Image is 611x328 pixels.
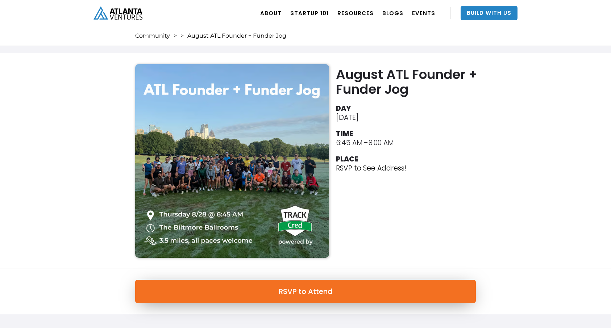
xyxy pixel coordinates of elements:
a: RSVP to Attend [135,280,476,303]
div: > [174,32,177,39]
a: Startup 101 [290,3,329,23]
div: [DATE] [336,113,358,122]
a: RESOURCES [337,3,374,23]
div: – [363,138,368,147]
a: Build With Us [461,6,518,20]
a: Community [135,32,170,39]
div: August ATL Founder + Funder Jog [187,32,286,39]
div: DAY [336,104,351,113]
p: RSVP to See Address! [336,164,406,173]
a: BLOGS [382,3,403,23]
div: > [180,32,184,39]
div: 6:45 AM [336,138,363,147]
div: 8:00 AM [369,138,394,147]
a: EVENTS [412,3,435,23]
div: TIME [336,129,353,138]
a: ABOUT [260,3,282,23]
div: PLACE [336,155,358,164]
h2: August ATL Founder + Funder Jog [336,67,479,97]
